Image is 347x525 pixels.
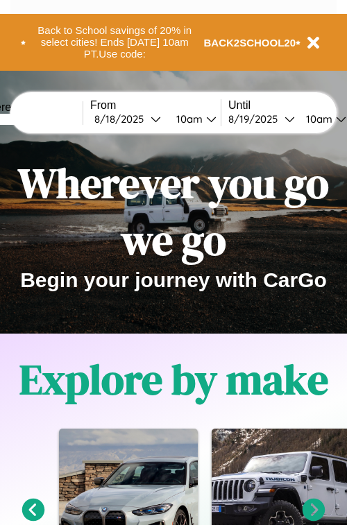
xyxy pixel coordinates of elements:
button: 8/18/2025 [90,112,165,126]
div: 10am [169,112,206,126]
label: From [90,99,221,112]
div: 8 / 19 / 2025 [228,112,285,126]
button: 10am [165,112,221,126]
div: 8 / 18 / 2025 [94,112,151,126]
div: 10am [299,112,336,126]
h1: Explore by make [19,351,328,408]
b: BACK2SCHOOL20 [204,37,296,49]
button: Back to School savings of 20% in select cities! Ends [DATE] 10am PT.Use code: [26,21,204,64]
